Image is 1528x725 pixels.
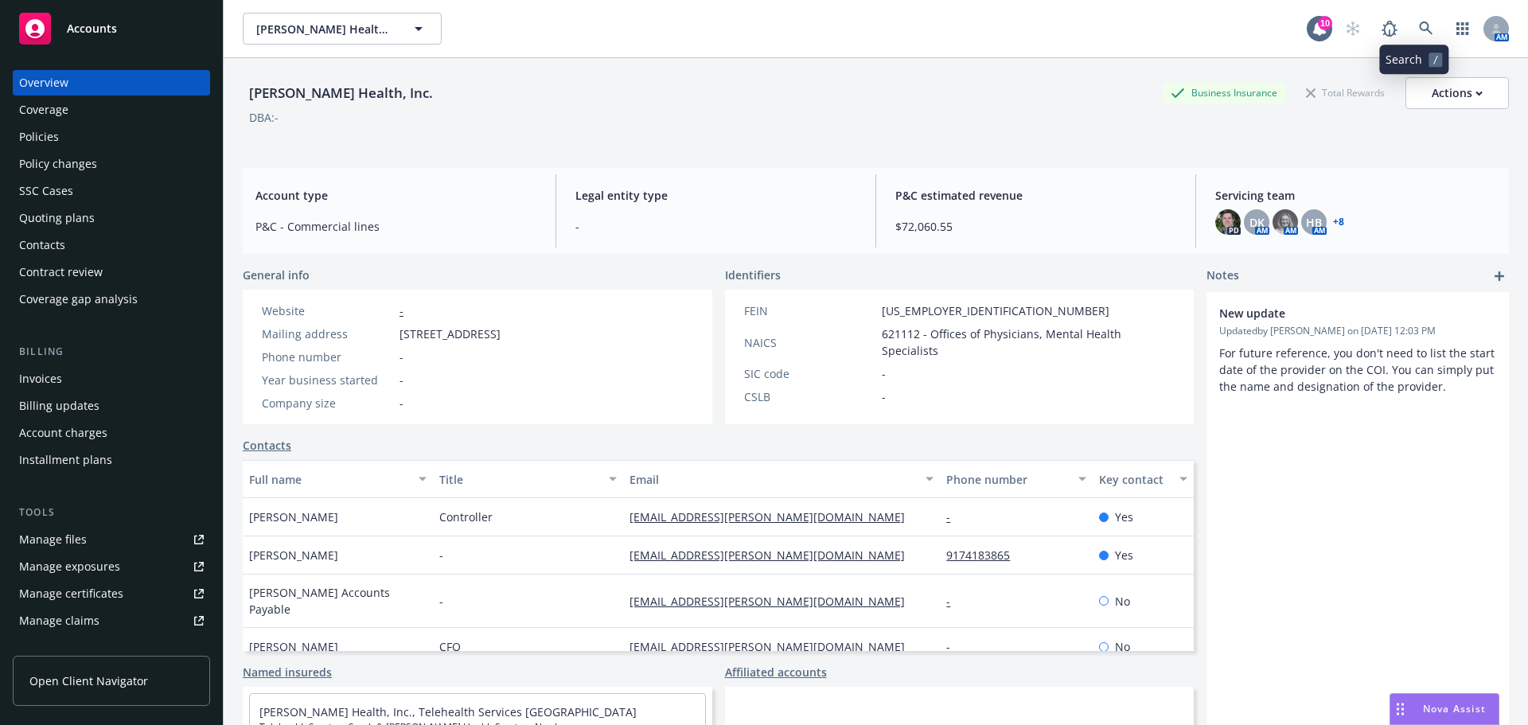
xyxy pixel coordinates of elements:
[243,437,291,454] a: Contacts
[1333,217,1344,227] a: +8
[630,548,918,563] a: [EMAIL_ADDRESS][PERSON_NAME][DOMAIN_NAME]
[19,635,94,661] div: Manage BORs
[725,267,781,283] span: Identifiers
[433,460,623,498] button: Title
[1490,267,1509,286] a: add
[243,13,442,45] button: [PERSON_NAME] Health, Inc.
[895,218,1176,235] span: $72,060.55
[13,554,210,579] a: Manage exposures
[13,205,210,231] a: Quoting plans
[19,70,68,95] div: Overview
[262,325,393,342] div: Mailing address
[13,635,210,661] a: Manage BORs
[13,97,210,123] a: Coverage
[1115,509,1133,525] span: Yes
[249,547,338,563] span: [PERSON_NAME]
[1447,13,1479,45] a: Switch app
[19,608,99,633] div: Manage claims
[19,554,120,579] div: Manage exposures
[249,109,279,126] div: DBA: -
[243,267,310,283] span: General info
[19,205,95,231] div: Quoting plans
[1219,345,1498,394] span: For future reference, you don't need to list the start date of the provider on the COI. You can s...
[19,366,62,392] div: Invoices
[249,509,338,525] span: [PERSON_NAME]
[882,365,886,382] span: -
[400,303,403,318] a: -
[623,460,940,498] button: Email
[1099,471,1170,488] div: Key contact
[243,664,332,680] a: Named insureds
[256,21,394,37] span: [PERSON_NAME] Health, Inc.
[1423,702,1486,715] span: Nova Assist
[400,395,403,411] span: -
[19,232,65,258] div: Contacts
[882,325,1175,359] span: 621112 - Offices of Physicians, Mental Health Specialists
[29,672,148,689] span: Open Client Navigator
[439,593,443,610] span: -
[262,395,393,411] div: Company size
[262,349,393,365] div: Phone number
[575,218,856,235] span: -
[13,505,210,520] div: Tools
[1163,83,1285,103] div: Business Insurance
[1390,694,1410,724] div: Drag to move
[744,388,875,405] div: CSLB
[243,460,433,498] button: Full name
[1115,593,1130,610] span: No
[1410,13,1442,45] a: Search
[1306,214,1322,231] span: HB
[262,302,393,319] div: Website
[439,509,493,525] span: Controller
[1273,209,1298,235] img: photo
[575,187,856,204] span: Legal entity type
[19,259,103,285] div: Contract review
[1390,693,1499,725] button: Nova Assist
[19,124,59,150] div: Policies
[940,460,1092,498] button: Phone number
[249,584,427,618] span: [PERSON_NAME] Accounts Payable
[744,302,875,319] div: FEIN
[439,471,599,488] div: Title
[13,70,210,95] a: Overview
[13,6,210,51] a: Accounts
[1093,460,1194,498] button: Key contact
[19,178,73,204] div: SSC Cases
[249,638,338,655] span: [PERSON_NAME]
[13,393,210,419] a: Billing updates
[19,393,99,419] div: Billing updates
[1374,13,1405,45] a: Report a Bug
[13,151,210,177] a: Policy changes
[249,471,409,488] div: Full name
[1115,547,1133,563] span: Yes
[13,581,210,606] a: Manage certificates
[946,471,1068,488] div: Phone number
[630,509,918,524] a: [EMAIL_ADDRESS][PERSON_NAME][DOMAIN_NAME]
[439,638,461,655] span: CFO
[19,286,138,312] div: Coverage gap analysis
[1219,305,1455,322] span: New update
[13,447,210,473] a: Installment plans
[13,527,210,552] a: Manage files
[13,178,210,204] a: SSC Cases
[19,447,112,473] div: Installment plans
[400,349,403,365] span: -
[13,124,210,150] a: Policies
[1298,83,1393,103] div: Total Rewards
[744,334,875,351] div: NAICS
[19,527,87,552] div: Manage files
[946,548,1023,563] a: 9174183865
[1249,214,1265,231] span: DK
[255,218,536,235] span: P&C - Commercial lines
[1215,209,1241,235] img: photo
[1337,13,1369,45] a: Start snowing
[1318,16,1332,30] div: 10
[1219,324,1496,338] span: Updated by [PERSON_NAME] on [DATE] 12:03 PM
[630,639,918,654] a: [EMAIL_ADDRESS][PERSON_NAME][DOMAIN_NAME]
[725,664,827,680] a: Affiliated accounts
[1206,267,1239,286] span: Notes
[630,594,918,609] a: [EMAIL_ADDRESS][PERSON_NAME][DOMAIN_NAME]
[13,259,210,285] a: Contract review
[400,325,501,342] span: [STREET_ADDRESS]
